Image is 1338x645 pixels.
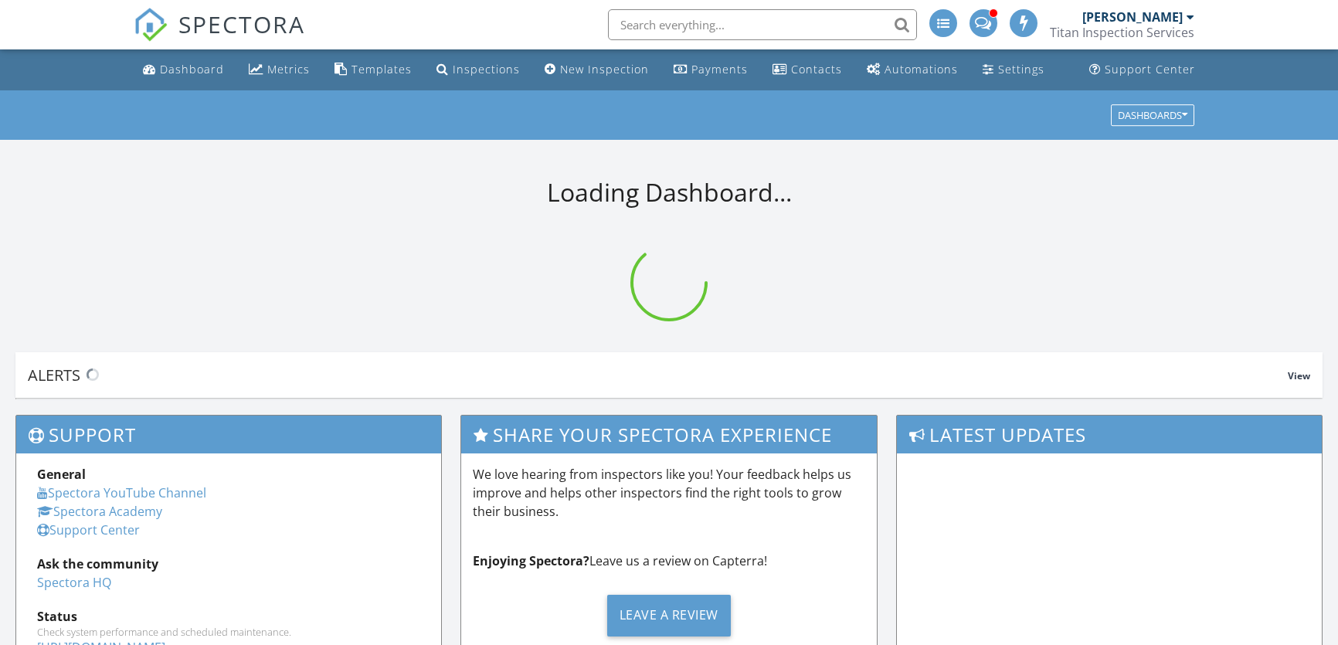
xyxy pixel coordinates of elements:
[691,62,748,76] div: Payments
[1082,9,1183,25] div: [PERSON_NAME]
[16,416,441,453] h3: Support
[1111,104,1194,126] button: Dashboards
[453,62,520,76] div: Inspections
[885,62,958,76] div: Automations
[473,465,865,521] p: We love hearing from inspectors like you! Your feedback helps us improve and helps other inspecto...
[473,552,865,570] p: Leave us a review on Capterra!
[137,56,230,84] a: Dashboard
[861,56,964,84] a: Automations (Advanced)
[351,62,412,76] div: Templates
[608,9,917,40] input: Search everything...
[461,416,877,453] h3: Share Your Spectora Experience
[473,552,589,569] strong: Enjoying Spectora?
[667,56,754,84] a: Payments
[976,56,1051,84] a: Settings
[37,574,111,591] a: Spectora HQ
[134,21,305,53] a: SPECTORA
[134,8,168,42] img: The Best Home Inspection Software - Spectora
[1050,25,1194,40] div: Titan Inspection Services
[897,416,1322,453] h3: Latest Updates
[1288,369,1310,382] span: View
[37,555,420,573] div: Ask the community
[37,484,206,501] a: Spectora YouTube Channel
[560,62,649,76] div: New Inspection
[607,595,731,637] div: Leave a Review
[37,626,420,638] div: Check system performance and scheduled maintenance.
[1118,110,1187,121] div: Dashboards
[267,62,310,76] div: Metrics
[160,62,224,76] div: Dashboard
[37,607,420,626] div: Status
[791,62,842,76] div: Contacts
[430,56,526,84] a: Inspections
[998,62,1044,76] div: Settings
[37,466,86,483] strong: General
[243,56,316,84] a: Metrics
[178,8,305,40] span: SPECTORA
[28,365,1288,385] div: Alerts
[37,521,140,538] a: Support Center
[37,503,162,520] a: Spectora Academy
[1105,62,1195,76] div: Support Center
[328,56,418,84] a: Templates
[1083,56,1201,84] a: Support Center
[538,56,655,84] a: New Inspection
[766,56,848,84] a: Contacts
